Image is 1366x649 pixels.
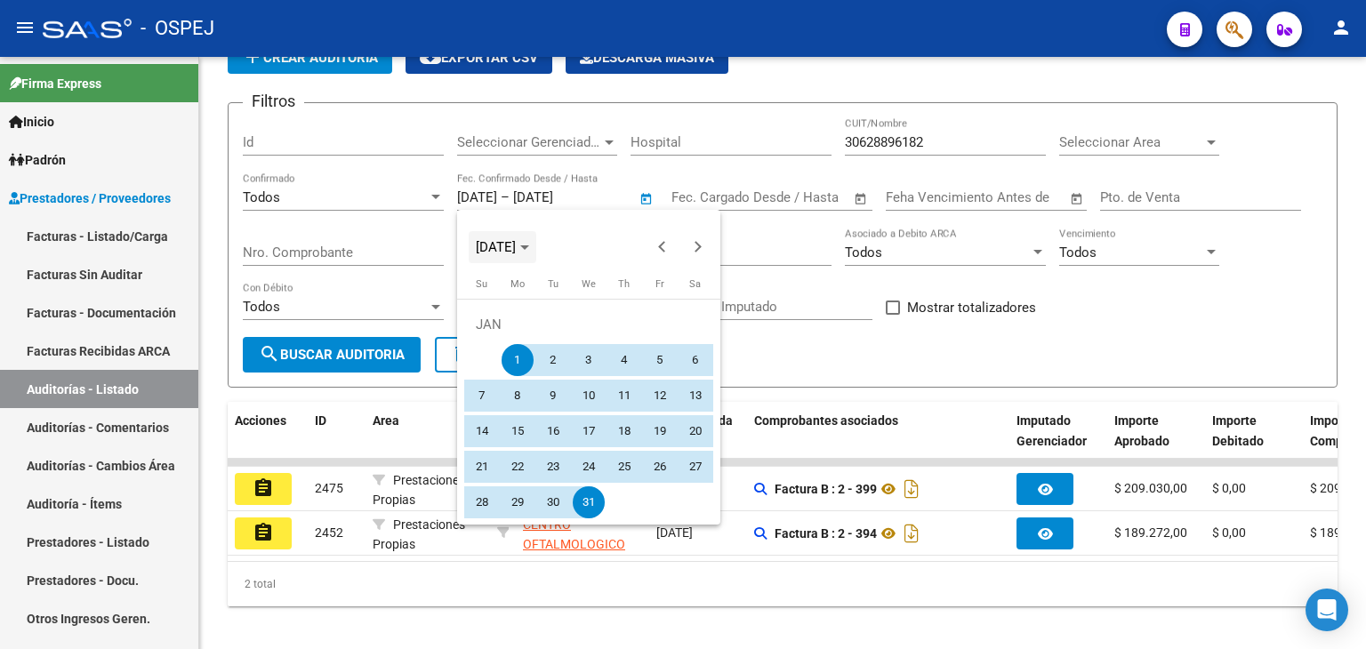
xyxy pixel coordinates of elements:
button: January 15, 2024 [500,413,535,449]
button: January 30, 2024 [535,485,571,520]
span: Tu [548,278,558,290]
button: January 9, 2024 [535,378,571,413]
button: January 21, 2024 [464,449,500,485]
span: 3 [573,344,605,376]
button: January 17, 2024 [571,413,607,449]
span: 18 [608,415,640,447]
button: January 14, 2024 [464,413,500,449]
span: 16 [537,415,569,447]
span: 25 [608,451,640,483]
button: January 3, 2024 [571,342,607,378]
span: 28 [466,486,498,518]
span: Th [618,278,630,290]
span: 14 [466,415,498,447]
button: January 25, 2024 [607,449,642,485]
button: January 27, 2024 [678,449,713,485]
button: January 19, 2024 [642,413,678,449]
span: 9 [537,380,569,412]
button: January 5, 2024 [642,342,678,378]
button: January 23, 2024 [535,449,571,485]
button: January 18, 2024 [607,413,642,449]
td: JAN [464,307,713,342]
button: January 31, 2024 [571,485,607,520]
span: 23 [537,451,569,483]
button: January 29, 2024 [500,485,535,520]
span: 7 [466,380,498,412]
button: January 12, 2024 [642,378,678,413]
span: We [582,278,596,290]
button: January 28, 2024 [464,485,500,520]
span: 4 [608,344,640,376]
span: Fr [655,278,664,290]
span: 11 [608,380,640,412]
span: 27 [679,451,711,483]
span: 24 [573,451,605,483]
button: January 2, 2024 [535,342,571,378]
button: January 22, 2024 [500,449,535,485]
span: 20 [679,415,711,447]
button: Next month [680,229,716,265]
button: January 6, 2024 [678,342,713,378]
button: January 11, 2024 [607,378,642,413]
button: January 8, 2024 [500,378,535,413]
button: Choose month and year [469,231,536,263]
span: 31 [573,486,605,518]
span: 22 [502,451,534,483]
span: 19 [644,415,676,447]
span: [DATE] [476,239,516,255]
span: 13 [679,380,711,412]
span: 12 [644,380,676,412]
span: 29 [502,486,534,518]
span: 21 [466,451,498,483]
button: January 10, 2024 [571,378,607,413]
div: Open Intercom Messenger [1306,589,1348,631]
span: 1 [502,344,534,376]
span: 5 [644,344,676,376]
button: January 20, 2024 [678,413,713,449]
span: Su [476,278,487,290]
span: 30 [537,486,569,518]
span: 10 [573,380,605,412]
button: January 7, 2024 [464,378,500,413]
span: Sa [689,278,701,290]
span: 6 [679,344,711,376]
span: 26 [644,451,676,483]
button: January 13, 2024 [678,378,713,413]
button: January 26, 2024 [642,449,678,485]
span: 8 [502,380,534,412]
button: January 16, 2024 [535,413,571,449]
span: 15 [502,415,534,447]
span: 2 [537,344,569,376]
button: Previous month [645,229,680,265]
button: January 4, 2024 [607,342,642,378]
button: January 1, 2024 [500,342,535,378]
span: Mo [510,278,525,290]
button: January 24, 2024 [571,449,607,485]
span: 17 [573,415,605,447]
